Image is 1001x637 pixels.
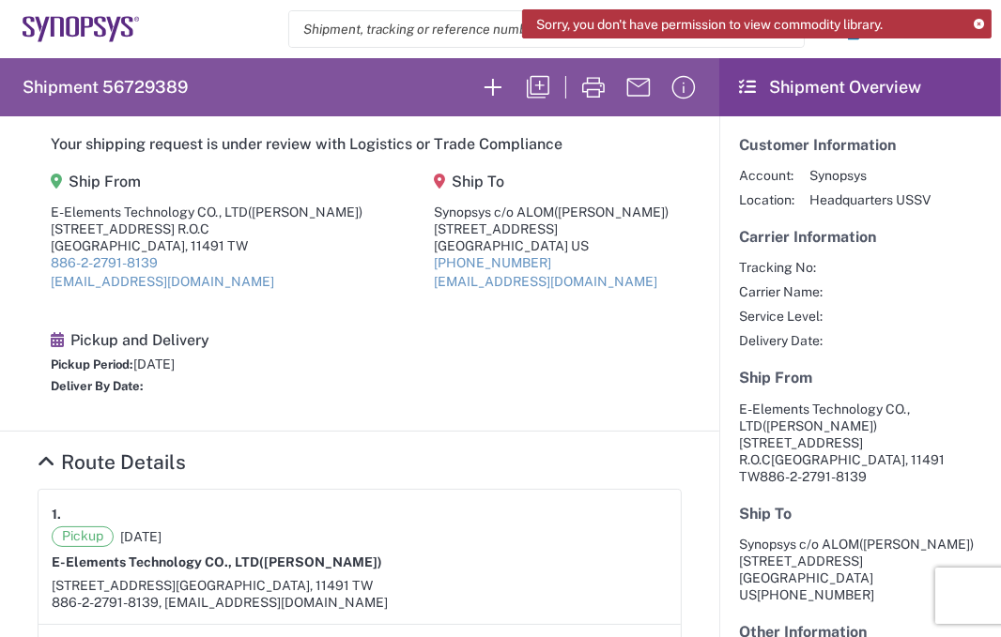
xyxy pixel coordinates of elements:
span: Service Level: [739,308,823,325]
span: [PHONE_NUMBER] [757,587,874,602]
h2: Shipment 56729389 [23,76,188,99]
address: [GEOGRAPHIC_DATA] US [739,536,981,603]
span: Sorry, you don't have permission to view commodity library. [536,16,883,33]
span: ([PERSON_NAME]) [859,537,974,552]
span: Synopsys c/o ALOM [STREET_ADDRESS] [739,537,974,569]
span: Synopsys [809,167,931,184]
span: Carrier Name: [739,283,823,300]
span: Tracking No: [739,259,823,276]
strong: 1. [52,503,61,526]
span: Deliver By Date: [51,379,144,393]
span: Delivery Date: [739,332,823,349]
a: [EMAIL_ADDRESS][DOMAIN_NAME] [51,274,274,289]
span: Location: [739,191,794,208]
h5: Carrier Information [739,228,981,246]
h5: Ship To [739,505,981,523]
span: Account: [739,167,794,184]
span: [STREET_ADDRESS] R.O.C [739,435,863,467]
div: [STREET_ADDRESS] R.O.C [51,220,362,237]
strong: E-Elements Technology CO., LTD [52,554,382,569]
span: [DATE] [120,528,162,545]
span: [DATE] [133,356,175,372]
div: 886-2-2791-8139, [EMAIL_ADDRESS][DOMAIN_NAME] [52,594,668,611]
span: ([PERSON_NAME]) [762,418,877,433]
div: E-Elements Technology CO., LTD [51,204,362,220]
span: ([PERSON_NAME]) [248,205,362,220]
h5: Ship From [51,173,362,190]
span: E-Elements Technology CO., LTD [739,402,910,433]
span: [GEOGRAPHIC_DATA], 11491 TW [176,578,373,593]
span: ([PERSON_NAME]) [554,205,669,220]
h5: Ship To [434,173,669,190]
header: Shipment Overview [719,58,1001,116]
h5: Ship From [739,369,981,387]
a: Hide Details [38,450,186,474]
span: Pickup [52,526,114,547]
h5: Your shipping request is under review with Logistics or Trade Compliance [51,135,669,153]
a: 886-2-2791-8139 [51,255,158,270]
div: Synopsys c/o ALOM [434,204,669,220]
address: [GEOGRAPHIC_DATA], 11491 TW [739,401,981,485]
h5: Customer Information [739,136,981,154]
span: Headquarters USSV [809,191,931,208]
div: [STREET_ADDRESS] [434,220,669,237]
span: 886-2-2791-8139 [760,469,867,484]
span: ([PERSON_NAME]) [259,554,382,569]
a: [EMAIL_ADDRESS][DOMAIN_NAME] [434,274,657,289]
span: [STREET_ADDRESS] [52,578,176,593]
a: [PHONE_NUMBER] [434,255,551,270]
input: Shipment, tracking or reference number [289,11,776,47]
div: [GEOGRAPHIC_DATA] US [434,237,669,254]
span: Pickup Period: [51,357,133,372]
h5: Pickup and Delivery [51,331,209,349]
div: [GEOGRAPHIC_DATA], 11491 TW [51,237,362,254]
